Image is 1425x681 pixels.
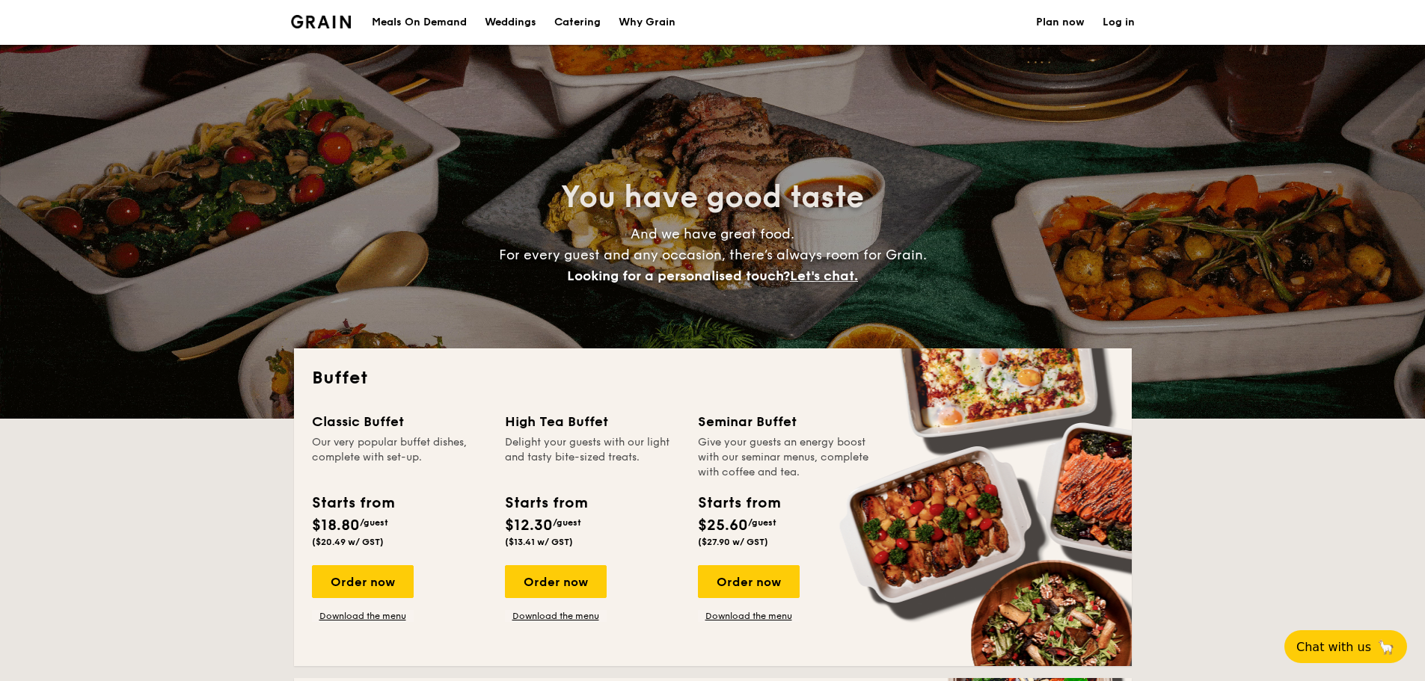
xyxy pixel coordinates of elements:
[1284,630,1407,663] button: Chat with us🦙
[505,517,553,534] span: $12.30
[312,517,360,534] span: $18.80
[505,411,680,432] div: High Tea Buffet
[698,537,768,547] span: ($27.90 w/ GST)
[561,179,864,215] span: You have good taste
[312,435,487,480] div: Our very popular buffet dishes, complete with set-up.
[698,492,779,514] div: Starts from
[567,268,790,284] span: Looking for a personalised touch?
[505,435,680,480] div: Delight your guests with our light and tasty bite-sized treats.
[505,537,573,547] span: ($13.41 w/ GST)
[291,15,352,28] a: Logotype
[312,411,487,432] div: Classic Buffet
[505,492,586,514] div: Starts from
[698,610,800,622] a: Download the menu
[790,268,858,284] span: Let's chat.
[499,226,927,284] span: And we have great food. For every guest and any occasion, there’s always room for Grain.
[312,565,414,598] div: Order now
[312,537,384,547] span: ($20.49 w/ GST)
[505,610,607,622] a: Download the menu
[553,517,581,528] span: /guest
[360,517,388,528] span: /guest
[748,517,776,528] span: /guest
[312,366,1114,390] h2: Buffet
[698,565,800,598] div: Order now
[1377,638,1395,656] span: 🦙
[1296,640,1371,654] span: Chat with us
[698,411,873,432] div: Seminar Buffet
[698,517,748,534] span: $25.60
[291,15,352,28] img: Grain
[698,435,873,480] div: Give your guests an energy boost with our seminar menus, complete with coffee and tea.
[312,610,414,622] a: Download the menu
[312,492,393,514] div: Starts from
[505,565,607,598] div: Order now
